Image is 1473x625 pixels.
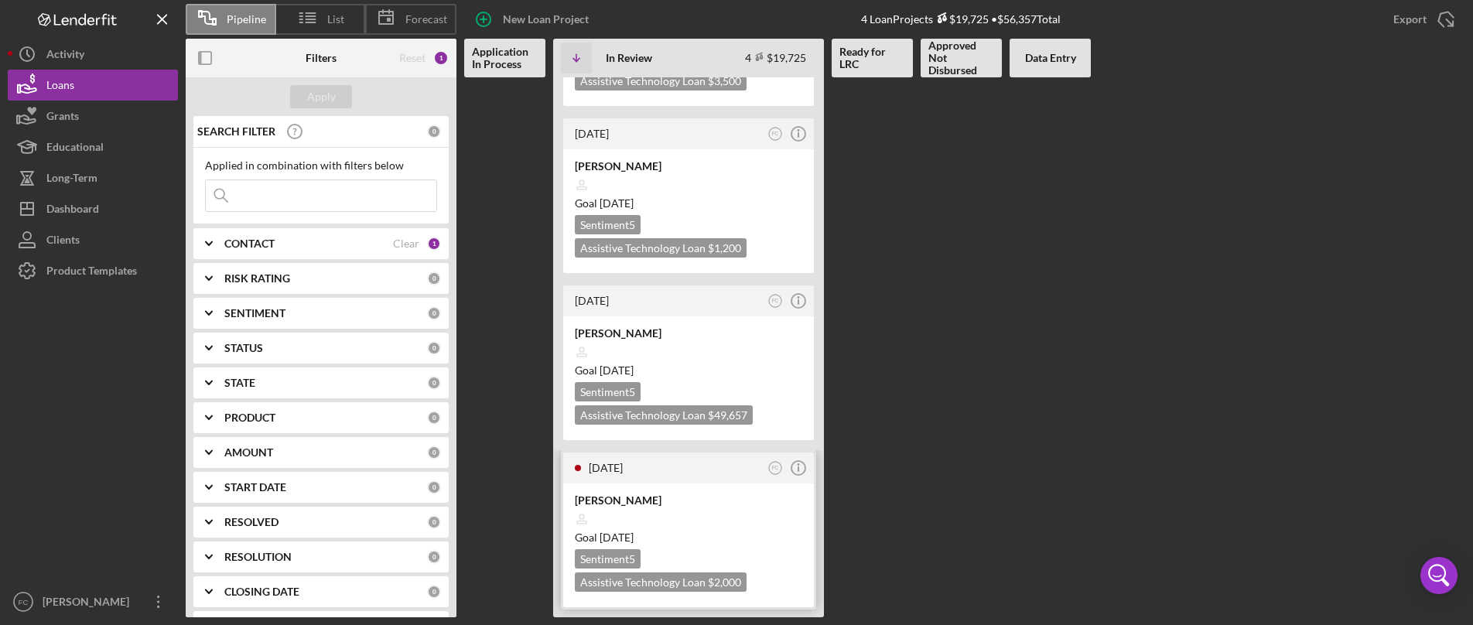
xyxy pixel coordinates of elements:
[427,480,441,494] div: 0
[575,71,747,91] div: Assistive Technology Loan
[427,341,441,355] div: 0
[561,116,816,275] a: [DATE]FC[PERSON_NAME]Goal [DATE]Sentiment5Assistive Technology Loan $1,200
[39,586,139,621] div: [PERSON_NAME]
[8,224,178,255] button: Clients
[307,85,336,108] div: Apply
[575,572,747,592] div: Assistive Technology Loan
[575,238,747,258] div: Assistive Technology Loan
[575,326,802,341] div: [PERSON_NAME]
[224,272,290,285] b: RISK RATING
[1025,52,1076,64] b: Data Entry
[8,255,178,286] button: Product Templates
[589,461,623,474] time: 2025-09-03 17:48
[8,586,178,617] button: FC[PERSON_NAME]
[600,531,634,544] time: 10/03/2025
[575,215,641,234] div: Sentiment 5
[606,52,652,64] b: In Review
[765,458,786,479] button: FC
[839,46,905,70] b: Ready for LRC
[399,52,425,64] div: Reset
[19,598,29,606] text: FC
[427,306,441,320] div: 0
[46,193,99,228] div: Dashboard
[928,39,994,77] b: Approved Not Disbursed
[227,13,266,26] span: Pipeline
[8,101,178,131] button: Grants
[8,193,178,224] button: Dashboard
[765,291,786,312] button: FC
[46,224,80,259] div: Clients
[433,50,449,66] div: 1
[464,4,604,35] button: New Loan Project
[205,159,437,172] div: Applied in combination with filters below
[708,74,741,87] span: $3,500
[708,408,747,422] span: $49,657
[708,575,741,589] span: $2,000
[933,12,989,26] div: $19,725
[600,196,634,210] time: 10/04/2025
[1378,4,1465,35] button: Export
[708,241,741,254] span: $1,200
[575,196,634,210] span: Goal
[575,127,609,140] time: 2025-09-04 23:20
[327,13,344,26] span: List
[224,586,299,598] b: CLOSING DATE
[224,446,273,459] b: AMOUNT
[224,481,286,494] b: START DATE
[575,493,802,508] div: [PERSON_NAME]
[472,46,538,70] b: Application In Process
[765,124,786,145] button: FC
[8,162,178,193] button: Long-Term
[224,342,263,354] b: STATUS
[46,70,74,104] div: Loans
[575,159,802,174] div: [PERSON_NAME]
[575,531,634,544] span: Goal
[561,450,816,610] a: [DATE]FC[PERSON_NAME]Goal [DATE]Sentiment5Assistive Technology Loan $2,000
[427,272,441,285] div: 0
[46,162,97,197] div: Long-Term
[405,13,447,26] span: Forecast
[427,585,441,599] div: 0
[772,465,779,470] text: FC
[1420,557,1458,594] div: Open Intercom Messenger
[772,131,779,136] text: FC
[8,70,178,101] button: Loans
[46,131,104,166] div: Educational
[561,283,816,442] a: [DATE]FC[PERSON_NAME]Goal [DATE]Sentiment5Assistive Technology Loan $49,657
[197,125,275,138] b: SEARCH FILTER
[427,125,441,138] div: 0
[772,298,779,303] text: FC
[427,446,441,459] div: 0
[427,550,441,564] div: 0
[46,101,79,135] div: Grants
[1393,4,1427,35] div: Export
[600,364,634,377] time: 10/02/2025
[575,382,641,401] div: Sentiment 5
[8,131,178,162] button: Educational
[575,405,753,425] div: Assistive Technology Loan
[427,515,441,529] div: 0
[306,52,337,64] b: Filters
[224,377,255,389] b: STATE
[224,412,275,424] b: PRODUCT
[224,516,279,528] b: RESOLVED
[393,237,419,250] div: Clear
[224,307,285,319] b: SENTIMENT
[427,376,441,390] div: 0
[575,364,634,377] span: Goal
[224,237,275,250] b: CONTACT
[46,39,84,73] div: Activity
[290,85,352,108] button: Apply
[427,411,441,425] div: 0
[745,51,806,64] div: 4 $19,725
[575,549,641,569] div: Sentiment 5
[8,39,178,70] button: Activity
